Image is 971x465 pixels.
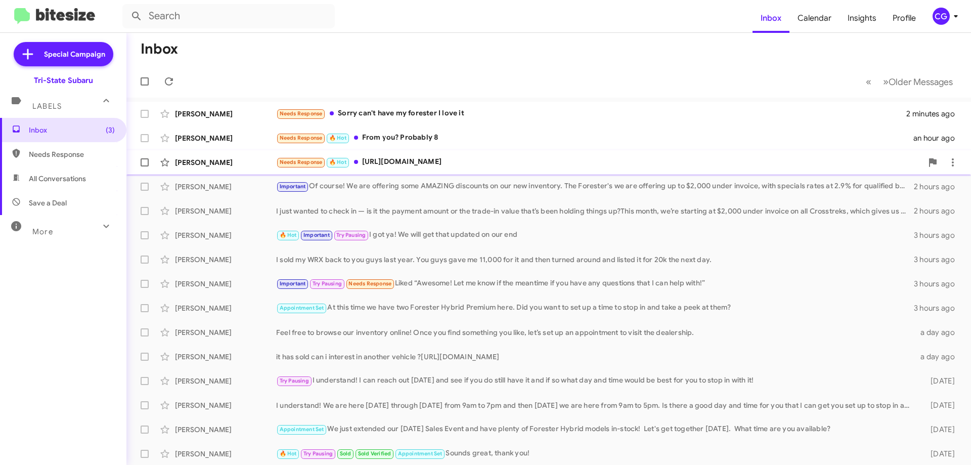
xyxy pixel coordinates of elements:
span: Important [280,183,306,190]
span: 🔥 Hot [329,159,346,165]
button: Next [877,71,959,92]
a: Inbox [753,4,789,33]
div: 3 hours ago [914,303,963,313]
span: Try Pausing [336,232,366,238]
div: Of course! We are offering some AMAZING discounts on our new inventory. The Forester's we are off... [276,181,914,192]
div: I just wanted to check in — is it the payment amount or the trade-in value that’s been holding th... [276,206,914,216]
span: Appointment Set [398,450,443,457]
a: Calendar [789,4,840,33]
div: 2 hours ago [914,182,963,192]
div: [PERSON_NAME] [175,230,276,240]
span: Needs Response [280,135,323,141]
div: 3 hours ago [914,255,963,265]
div: 3 hours ago [914,230,963,240]
span: Needs Response [280,159,323,165]
div: 3 hours ago [914,279,963,289]
span: Needs Response [348,280,391,287]
span: Save a Deal [29,198,67,208]
div: an hour ago [913,133,963,143]
div: [PERSON_NAME] [175,449,276,459]
div: [PERSON_NAME] [175,133,276,143]
div: [PERSON_NAME] [175,109,276,119]
div: [DATE] [914,425,963,435]
span: More [32,227,53,236]
a: Profile [885,4,924,33]
span: Try Pausing [280,377,309,384]
span: Important [280,280,306,287]
div: From you? Probably 8 [276,132,913,144]
div: [URL][DOMAIN_NAME] [276,156,922,168]
span: Important [303,232,330,238]
div: 2 hours ago [914,206,963,216]
input: Search [122,4,335,28]
span: Sold Verified [358,450,391,457]
div: a day ago [914,352,963,362]
span: Needs Response [29,149,115,159]
button: Previous [860,71,877,92]
div: [DATE] [914,449,963,459]
span: Older Messages [889,76,953,88]
div: [PERSON_NAME] [175,352,276,362]
div: [PERSON_NAME] [175,157,276,167]
span: Try Pausing [313,280,342,287]
span: Sold [340,450,351,457]
div: Sorry can't have my forester I love it [276,108,906,119]
div: [DATE] [914,400,963,410]
a: Special Campaign [14,42,113,66]
span: Needs Response [280,110,323,117]
div: [PERSON_NAME] [175,425,276,435]
a: Insights [840,4,885,33]
div: [PERSON_NAME] [175,327,276,337]
div: We just extended our [DATE] Sales Event and have plenty of Forester Hybrid models in-stock! Let's... [276,424,914,435]
div: [PERSON_NAME] [175,376,276,386]
div: it has sold can i interest in another vehicle ?[URL][DOMAIN_NAME] [276,352,914,362]
div: [PERSON_NAME] [175,206,276,216]
div: CG [933,8,950,25]
div: Tri-State Subaru [34,75,93,86]
span: » [883,75,889,88]
span: 🔥 Hot [280,232,297,238]
span: Special Campaign [44,49,105,59]
div: [PERSON_NAME] [175,400,276,410]
div: I got ya! We will get that updated on our end [276,229,914,241]
div: I sold my WRX back to you guys last year. You guys gave me 11,000 for it and then turned around a... [276,255,914,265]
div: Feel free to browse our inventory online! Once you find something you like, let’s set up an appoi... [276,327,914,337]
span: All Conversations [29,174,86,184]
span: 🔥 Hot [329,135,346,141]
nav: Page navigation example [860,71,959,92]
div: [PERSON_NAME] [175,279,276,289]
span: Appointment Set [280,426,324,433]
div: [PERSON_NAME] [175,255,276,265]
h1: Inbox [141,41,178,57]
span: 🔥 Hot [280,450,297,457]
div: [PERSON_NAME] [175,303,276,313]
div: [PERSON_NAME] [175,182,276,192]
span: « [866,75,871,88]
span: Try Pausing [303,450,333,457]
div: [DATE] [914,376,963,386]
div: 2 minutes ago [906,109,963,119]
div: Sounds great, thank you! [276,448,914,459]
span: (3) [106,125,115,135]
span: Inbox [29,125,115,135]
div: Liked “Awesome! Let me know if the meantime if you have any questions that I can help with!” [276,278,914,289]
div: a day ago [914,327,963,337]
div: I understand! I can reach out [DATE] and see if you do still have it and if so what day and time ... [276,375,914,387]
div: At this time we have two Forester Hybrid Premium here. Did you want to set up a time to stop in a... [276,302,914,314]
div: I understand! We are here [DATE] through [DATE] from 9am to 7pm and then [DATE] we are here from ... [276,400,914,410]
span: Appointment Set [280,305,324,311]
span: Labels [32,102,62,111]
button: CG [924,8,960,25]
